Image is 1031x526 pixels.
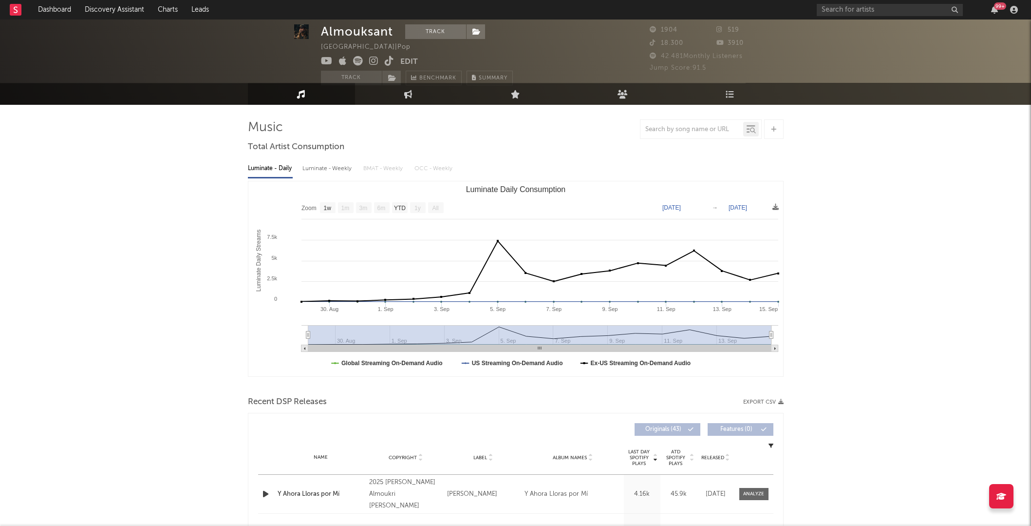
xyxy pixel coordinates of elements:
[641,427,686,432] span: Originals ( 43 )
[377,306,393,312] text: 1. Sep
[994,2,1006,10] div: 99 +
[650,27,677,33] span: 1904
[248,396,327,408] span: Recent DSP Releases
[650,53,743,59] span: 42.481 Monthly Listeners
[302,160,354,177] div: Luminate - Weekly
[248,160,293,177] div: Luminate - Daily
[434,306,450,312] text: 3. Sep
[321,71,382,85] button: Track
[640,126,743,134] input: Search by song name or URL
[419,73,456,84] span: Benchmark
[320,306,338,312] text: 30. Aug
[525,488,588,500] div: Y Ahora Lloras por Mí
[716,27,739,33] span: 519
[656,306,675,312] text: 11. Sep
[602,306,618,312] text: 9. Sep
[301,205,317,212] text: Zoom
[278,489,365,499] a: Y Ahora Lloras por Mí
[255,230,262,292] text: Luminate Daily Streams
[471,360,562,367] text: US Streaming On-Demand Audio
[626,449,652,467] span: Last Day Spotify Plays
[626,489,658,499] div: 4.16k
[248,141,344,153] span: Total Artist Consumption
[479,76,507,81] span: Summary
[467,71,513,85] button: Summary
[699,489,732,499] div: [DATE]
[663,489,694,499] div: 45.9k
[341,360,443,367] text: Global Streaming On-Demand Audio
[400,56,418,68] button: Edit
[716,40,744,46] span: 3910
[714,427,759,432] span: Features ( 0 )
[490,306,506,312] text: 5. Sep
[712,306,731,312] text: 13. Sep
[650,65,706,71] span: Jump Score: 91.5
[359,205,367,212] text: 3m
[248,181,783,376] svg: Luminate Daily Consumption
[729,204,747,211] text: [DATE]
[405,24,466,39] button: Track
[473,455,487,461] span: Label
[759,306,778,312] text: 15. Sep
[991,6,998,14] button: 99+
[712,204,718,211] text: →
[369,477,442,512] div: 2025 [PERSON_NAME] Almoukri [PERSON_NAME]
[466,185,565,194] text: Luminate Daily Consumption
[341,205,349,212] text: 1m
[553,455,587,461] span: Album Names
[389,455,417,461] span: Copyright
[590,360,691,367] text: Ex-US Streaming On-Demand Audio
[394,205,405,212] text: YTD
[278,454,365,461] div: Name
[650,40,683,46] span: 18.300
[662,204,681,211] text: [DATE]
[377,205,385,212] text: 6m
[271,255,277,261] text: 5k
[267,234,277,240] text: 7.5k
[447,488,520,500] div: [PERSON_NAME]
[546,306,562,312] text: 7. Sep
[323,205,331,212] text: 1w
[743,399,784,405] button: Export CSV
[321,41,422,53] div: [GEOGRAPHIC_DATA] | Pop
[701,455,724,461] span: Released
[274,296,277,302] text: 0
[817,4,963,16] input: Search for artists
[406,71,462,85] a: Benchmark
[635,423,700,436] button: Originals(43)
[267,275,277,281] text: 2.5k
[663,449,689,467] span: ATD Spotify Plays
[708,423,773,436] button: Features(0)
[414,205,421,212] text: 1y
[321,24,393,39] div: Almouksant
[432,205,438,212] text: All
